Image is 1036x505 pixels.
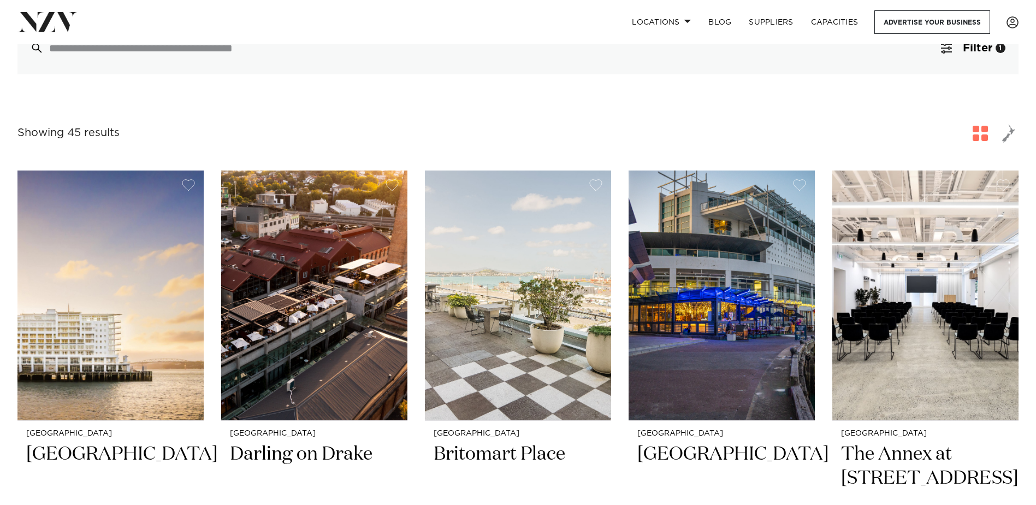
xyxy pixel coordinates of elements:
small: [GEOGRAPHIC_DATA] [637,430,806,438]
a: BLOG [700,10,740,34]
button: Filter1 [928,22,1019,74]
small: [GEOGRAPHIC_DATA] [841,430,1010,438]
small: [GEOGRAPHIC_DATA] [434,430,602,438]
a: Advertise your business [874,10,990,34]
div: 1 [996,43,1005,53]
a: Locations [623,10,700,34]
img: nzv-logo.png [17,12,77,32]
span: Filter [963,43,992,54]
div: Showing 45 results [17,125,120,142]
small: [GEOGRAPHIC_DATA] [230,430,399,438]
small: [GEOGRAPHIC_DATA] [26,430,195,438]
img: Aerial view of Darling on Drake [221,171,407,420]
a: Capacities [802,10,867,34]
a: SUPPLIERS [740,10,802,34]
